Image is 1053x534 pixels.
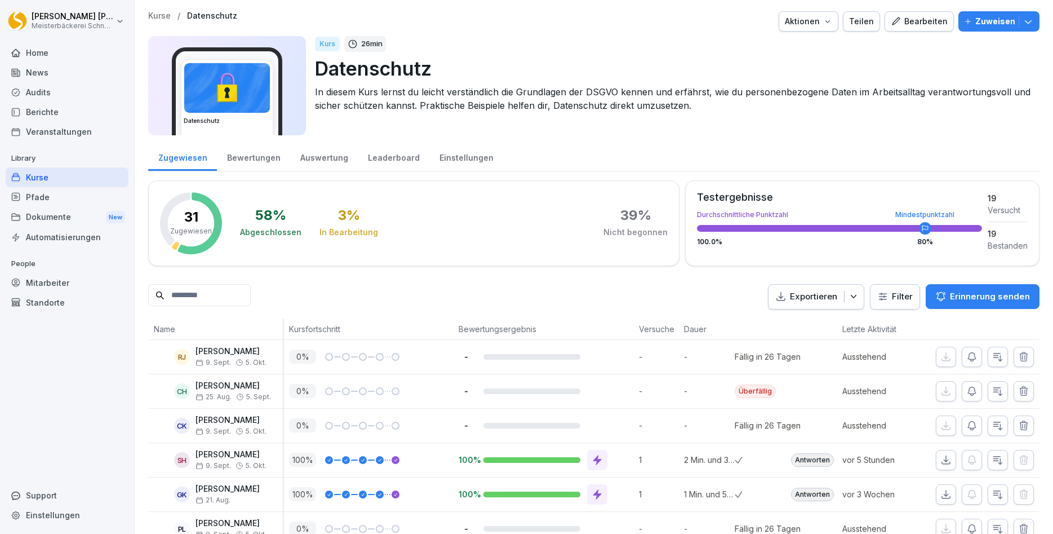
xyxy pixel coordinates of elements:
[988,204,1028,216] div: Versucht
[988,192,1028,204] div: 19
[6,505,128,525] div: Einstellungen
[196,416,266,425] p: [PERSON_NAME]
[877,291,913,302] div: Filter
[289,453,316,467] p: 100 %
[196,462,231,470] span: 9. Sept.
[429,142,503,171] a: Einstellungen
[842,420,921,431] p: Ausstehend
[338,209,360,222] div: 3 %
[6,293,128,312] div: Standorte
[768,284,864,310] button: Exportieren
[639,420,678,431] p: -
[459,523,474,534] p: -
[289,384,316,398] p: 0 %
[184,210,198,224] p: 31
[791,488,834,501] div: Antworten
[240,227,301,238] div: Abgeschlossen
[246,427,266,435] span: 5. Okt.
[459,420,474,431] p: -
[174,452,190,468] div: SH
[148,11,171,21] a: Kurse
[459,351,474,362] p: -
[184,117,270,125] h3: Datenschutz
[177,11,180,21] p: /
[246,462,266,470] span: 5. Okt.
[361,38,383,50] p: 26 min
[196,393,232,401] span: 25. Aug.
[988,228,1028,240] div: 19
[217,142,290,171] a: Bewertungen
[174,349,190,365] div: RJ
[315,37,340,51] div: Kurs
[891,15,948,28] div: Bearbeiten
[684,420,735,431] p: -
[196,347,266,356] p: [PERSON_NAME]
[842,323,916,335] p: Letzte Aktivität
[196,450,266,460] p: [PERSON_NAME]
[988,240,1028,251] div: Bestanden
[6,122,128,142] a: Veranstaltungen
[6,102,128,122] a: Berichte
[639,454,678,466] p: 1
[639,351,678,363] p: -
[885,11,954,32] button: Bearbeiten
[697,239,982,245] div: 100.0 %
[950,290,1030,303] p: Erinnerung senden
[684,488,735,500] p: 1 Min. und 59 Sek.
[735,420,801,431] div: Fällig in 26 Tagen
[154,323,277,335] p: Name
[620,209,651,222] div: 39 %
[148,142,217,171] a: Zugewiesen
[6,149,128,167] p: Library
[849,15,874,28] div: Teilen
[697,211,982,218] div: Durchschnittliche Punktzahl
[975,15,1015,28] p: Zuweisen
[6,43,128,63] a: Home
[6,486,128,505] div: Support
[6,273,128,293] a: Mitarbeiter
[289,418,316,433] p: 0 %
[6,82,128,102] div: Audits
[106,211,125,224] div: New
[187,11,237,21] p: Datenschutz
[174,383,190,399] div: CH
[358,142,429,171] a: Leaderboard
[459,489,474,500] p: 100%
[6,63,128,82] a: News
[684,385,735,397] p: -
[319,227,378,238] div: In Bearbeitung
[289,350,316,364] p: 0 %
[196,359,231,367] span: 9. Sept.
[735,385,776,398] div: Überfällig
[842,351,921,363] p: Ausstehend
[639,385,678,397] p: -
[684,323,729,335] p: Dauer
[6,167,128,187] a: Kurse
[196,484,260,494] p: [PERSON_NAME]
[196,496,230,504] span: 21. Aug.
[196,427,231,435] span: 9. Sept.
[315,85,1030,112] p: In diesem Kurs lernst du leicht verständlich die Grundlagen der DSGVO kennen und erfährst, wie du...
[639,323,673,335] p: Versuche
[603,227,668,238] div: Nicht begonnen
[6,255,128,273] p: People
[290,142,358,171] a: Auswertung
[697,192,982,202] div: Testergebnisse
[6,207,128,228] a: DokumenteNew
[196,381,271,391] p: [PERSON_NAME]
[6,187,128,207] a: Pfade
[926,284,1039,309] button: Erinnerung senden
[289,487,316,501] p: 100 %
[735,351,801,363] div: Fällig in 26 Tagen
